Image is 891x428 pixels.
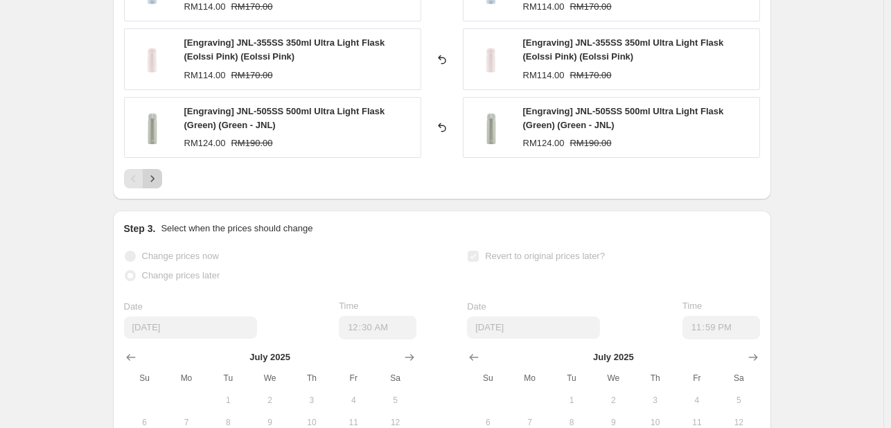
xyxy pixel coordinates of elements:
[333,389,374,411] button: Friday July 4 2025
[676,367,718,389] th: Friday
[184,106,385,130] span: [Engraving] JNL-505SS 500ml Ultra Light Flask (Green) (Green - JNL)
[254,417,285,428] span: 9
[213,417,243,428] span: 8
[551,367,592,389] th: Tuesday
[598,395,628,406] span: 2
[374,389,416,411] button: Saturday July 5 2025
[523,136,565,150] div: RM124.00
[467,316,600,339] input: 8/13/2025
[171,417,202,428] span: 7
[132,39,173,80] img: JNL-355SS_EP__FRONT_80x.webp
[639,373,670,384] span: Th
[556,373,587,384] span: Tu
[124,316,257,339] input: 8/13/2025
[338,417,369,428] span: 11
[598,417,628,428] span: 9
[682,373,712,384] span: Fr
[598,373,628,384] span: We
[551,389,592,411] button: Tuesday July 1 2025
[231,69,272,82] strike: RM170.00
[743,348,763,367] button: Show next month, August 2025
[249,367,290,389] th: Wednesday
[634,367,676,389] th: Thursday
[184,136,226,150] div: RM124.00
[592,389,634,411] button: Wednesday July 2 2025
[254,373,285,384] span: We
[718,389,759,411] button: Saturday July 5 2025
[400,348,419,367] button: Show next month, August 2025
[570,69,611,82] strike: RM170.00
[723,395,754,406] span: 5
[682,301,702,311] span: Time
[142,251,219,261] span: Change prices now
[213,373,243,384] span: Tu
[380,417,410,428] span: 12
[231,136,272,150] strike: RM190.00
[291,367,333,389] th: Thursday
[124,222,156,235] h2: Step 3.
[467,367,509,389] th: Sunday
[124,301,143,312] span: Date
[339,316,416,339] input: 12:00
[339,301,358,311] span: Time
[682,417,712,428] span: 11
[207,367,249,389] th: Tuesday
[592,367,634,389] th: Wednesday
[515,373,545,384] span: Mo
[639,417,670,428] span: 10
[297,417,327,428] span: 10
[121,348,141,367] button: Show previous month, June 2025
[556,395,587,406] span: 1
[470,39,512,80] img: JNL-355SS_EP__FRONT_80x.webp
[676,389,718,411] button: Friday July 4 2025
[515,417,545,428] span: 7
[338,373,369,384] span: Fr
[124,367,166,389] th: Sunday
[124,169,162,188] nav: Pagination
[523,69,565,82] div: RM114.00
[473,417,503,428] span: 6
[184,37,385,62] span: [Engraving] JNL-355SS 350ml Ultra Light Flask (Eolssi Pink) (Eolssi Pink)
[184,69,226,82] div: RM114.00
[470,107,512,148] img: JNL-505SS_GR__FRONT-E_80x.png
[291,389,333,411] button: Thursday July 3 2025
[142,270,220,280] span: Change prices later
[338,395,369,406] span: 4
[485,251,605,261] span: Revert to original prices later?
[464,348,484,367] button: Show previous month, June 2025
[509,367,551,389] th: Monday
[570,136,611,150] strike: RM190.00
[130,373,160,384] span: Su
[249,389,290,411] button: Wednesday July 2 2025
[171,373,202,384] span: Mo
[639,395,670,406] span: 3
[682,395,712,406] span: 4
[333,367,374,389] th: Friday
[523,37,724,62] span: [Engraving] JNL-355SS 350ml Ultra Light Flask (Eolssi Pink) (Eolssi Pink)
[297,395,327,406] span: 3
[213,395,243,406] span: 1
[718,367,759,389] th: Saturday
[473,373,503,384] span: Su
[297,373,327,384] span: Th
[161,222,312,235] p: Select when the prices should change
[143,169,162,188] button: Next
[723,417,754,428] span: 12
[380,395,410,406] span: 5
[130,417,160,428] span: 6
[132,107,173,148] img: JNL-505SS_GR__FRONT-E_80x.png
[634,389,676,411] button: Thursday July 3 2025
[467,301,486,312] span: Date
[207,389,249,411] button: Tuesday July 1 2025
[374,367,416,389] th: Saturday
[523,106,724,130] span: [Engraving] JNL-505SS 500ml Ultra Light Flask (Green) (Green - JNL)
[556,417,587,428] span: 8
[380,373,410,384] span: Sa
[166,367,207,389] th: Monday
[723,373,754,384] span: Sa
[254,395,285,406] span: 2
[682,316,760,339] input: 12:00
